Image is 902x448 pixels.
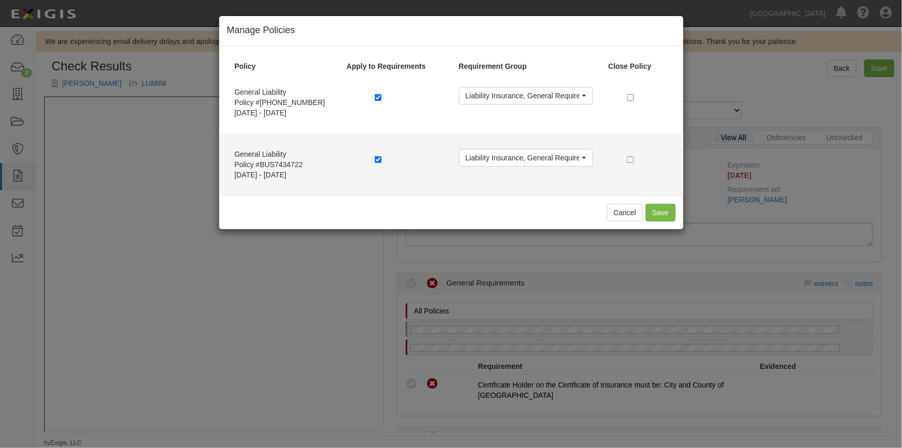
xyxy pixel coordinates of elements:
span: Liability Insurance, General Requirements [466,91,579,101]
button: Liability Insurance, General Requirements [459,87,593,104]
button: Save [646,204,676,221]
button: Cancel [607,204,643,221]
button: Liability Insurance, General Requirements [459,149,593,167]
span: Liability Insurance, General Requirements [466,153,579,163]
